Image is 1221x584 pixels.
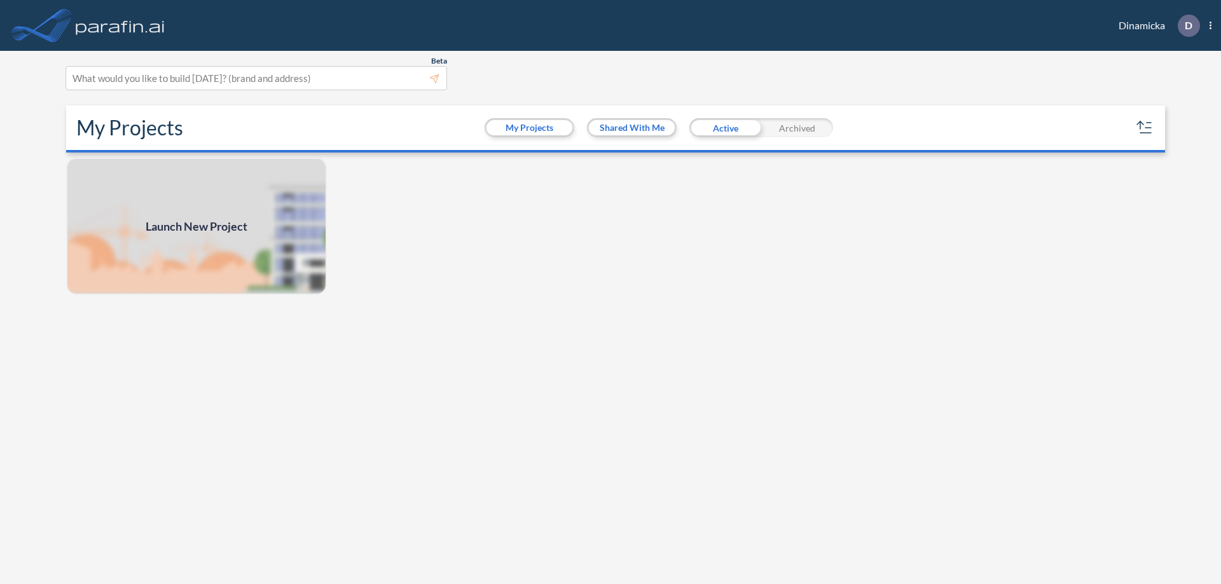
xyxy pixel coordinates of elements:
[431,56,447,66] span: Beta
[486,120,572,135] button: My Projects
[146,218,247,235] span: Launch New Project
[1185,20,1192,31] p: D
[76,116,183,140] h2: My Projects
[761,118,833,137] div: Archived
[689,118,761,137] div: Active
[1100,15,1211,37] div: Dinamicka
[66,158,327,295] a: Launch New Project
[1135,118,1155,138] button: sort
[73,13,167,38] img: logo
[589,120,675,135] button: Shared With Me
[66,158,327,295] img: add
